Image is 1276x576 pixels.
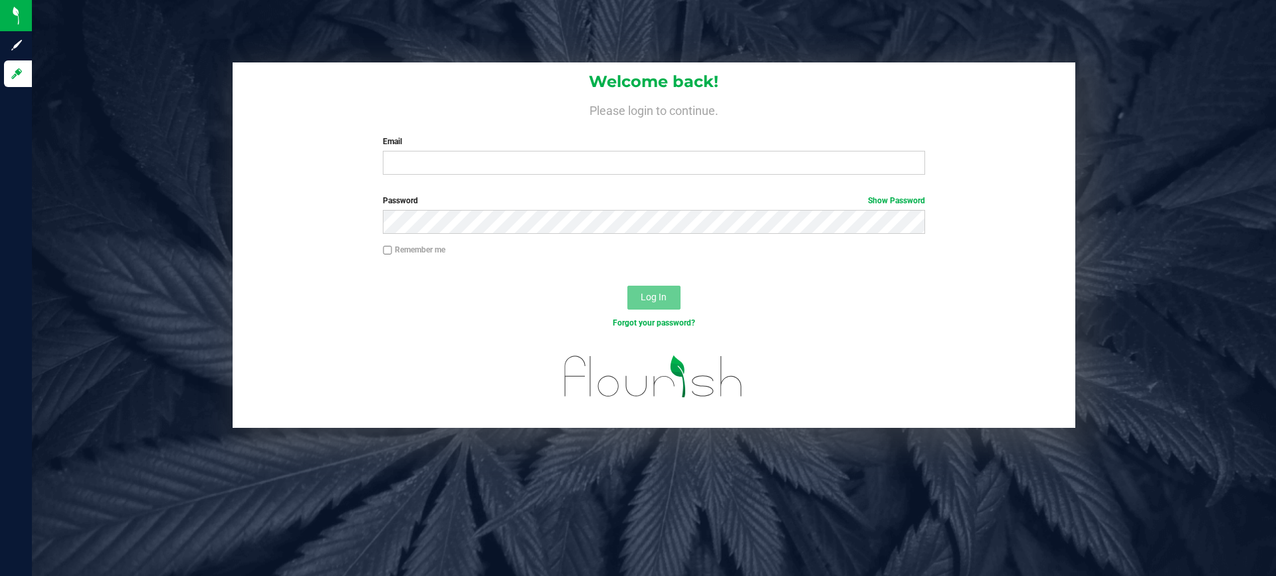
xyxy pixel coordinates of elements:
[10,39,23,52] inline-svg: Sign up
[868,196,925,205] a: Show Password
[10,67,23,80] inline-svg: Log in
[383,244,445,256] label: Remember me
[383,246,392,255] input: Remember me
[233,73,1075,90] h1: Welcome back!
[627,286,681,310] button: Log In
[641,292,667,302] span: Log In
[613,318,695,328] a: Forgot your password?
[233,101,1075,117] h4: Please login to continue.
[383,196,418,205] span: Password
[548,343,759,411] img: flourish_logo.svg
[383,136,924,147] label: Email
